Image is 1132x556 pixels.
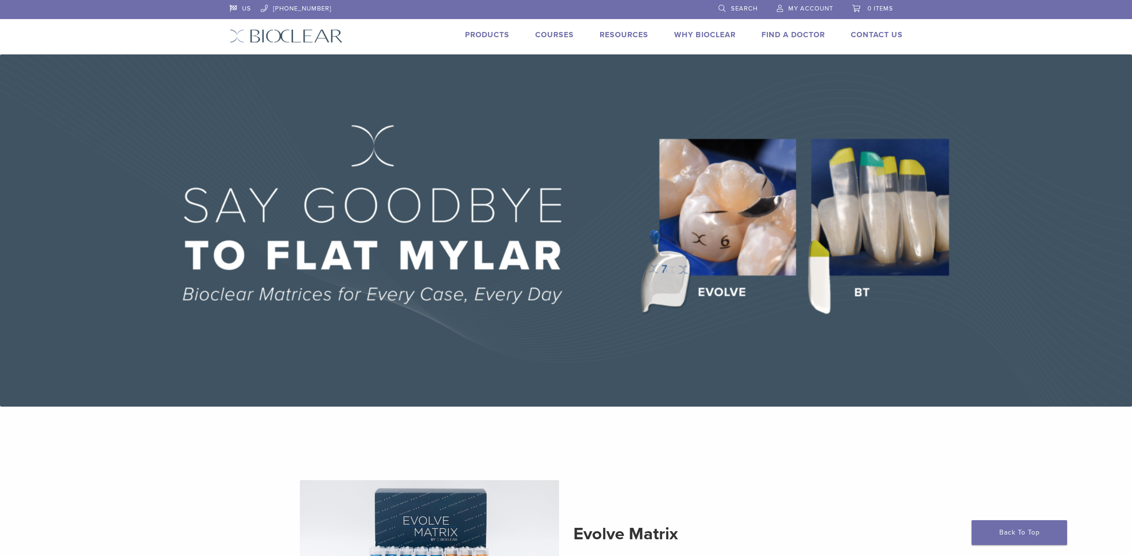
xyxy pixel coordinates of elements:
[762,30,825,40] a: Find A Doctor
[465,30,509,40] a: Products
[868,5,893,12] span: 0 items
[674,30,736,40] a: Why Bioclear
[972,520,1067,545] a: Back To Top
[573,523,833,546] h2: Evolve Matrix
[851,30,903,40] a: Contact Us
[535,30,574,40] a: Courses
[788,5,833,12] span: My Account
[731,5,758,12] span: Search
[600,30,648,40] a: Resources
[230,29,343,43] img: Bioclear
